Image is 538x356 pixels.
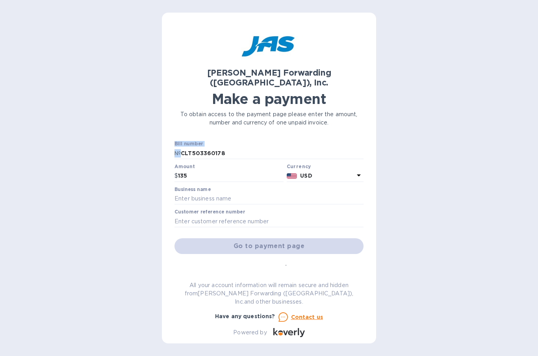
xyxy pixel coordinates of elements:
label: Customer reference number [174,210,245,215]
b: You can pay using: [242,264,296,271]
input: Enter customer reference number [174,215,364,227]
b: Currency [287,163,311,169]
p: $ [174,172,178,180]
b: Have any questions? [215,313,275,319]
input: Enter bill number [181,147,364,159]
p: To obtain access to the payment page please enter the amount, number and currency of one unpaid i... [174,110,364,127]
label: Bill number [174,142,203,146]
input: Enter business name [174,193,364,205]
u: Contact us [291,314,323,320]
h1: Make a payment [174,91,364,107]
b: [PERSON_NAME] Forwarding ([GEOGRAPHIC_DATA]), Inc. [207,68,331,87]
p: All your account information will remain secure and hidden from [PERSON_NAME] Forwarding ([GEOGRA... [174,281,364,306]
img: USD [287,173,297,179]
p: № [174,149,181,158]
label: Amount [174,164,195,169]
b: USD [300,172,312,179]
p: Powered by [233,328,267,337]
input: 0.00 [178,170,284,182]
label: Business name [174,187,211,192]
